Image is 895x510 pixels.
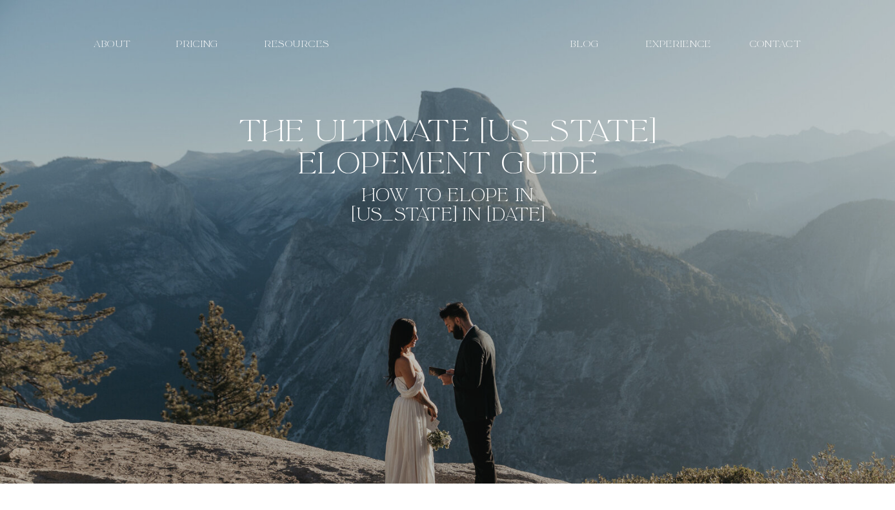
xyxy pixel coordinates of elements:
a: PRICING [168,38,228,50]
a: Blog [563,38,607,50]
a: resources [253,38,341,50]
a: about [83,38,143,50]
h1: The Ultimate [US_STATE] Elopement Guide [200,115,696,185]
a: EXPERIENCE [643,38,715,50]
h2: how to Elope in [US_STATE] in [DATE] [313,186,583,228]
a: contact [745,38,807,50]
